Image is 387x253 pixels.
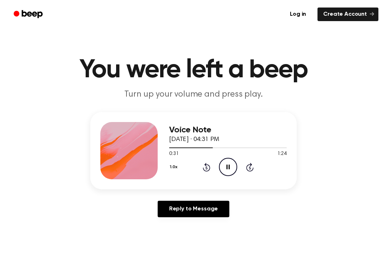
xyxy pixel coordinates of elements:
h3: Voice Note [169,125,287,135]
h1: You were left a beep [10,57,377,83]
a: Beep [9,8,49,21]
span: 1:24 [277,150,287,158]
a: Create Account [317,8,378,21]
span: [DATE] · 04:31 PM [169,136,219,143]
a: Log in [283,6,313,23]
p: Turn up your volume and press play. [56,89,331,101]
a: Reply to Message [158,201,229,217]
span: 0:31 [169,150,178,158]
button: 1.0x [169,161,180,173]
